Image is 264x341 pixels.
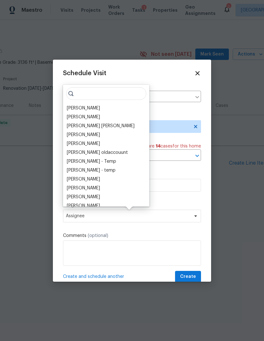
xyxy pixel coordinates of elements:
div: [PERSON_NAME] [67,114,100,120]
div: [PERSON_NAME] - temp [67,167,116,174]
span: Close [194,70,201,77]
button: Create [175,271,201,283]
span: There are case s for this home [136,143,201,149]
span: Create and schedule another [63,273,124,280]
span: Schedule Visit [63,70,106,76]
div: [PERSON_NAME] [PERSON_NAME] [67,123,135,129]
div: [PERSON_NAME] - Temp [67,158,116,165]
button: Open [193,151,202,160]
label: Comments [63,233,201,239]
label: Home [63,84,201,91]
div: [PERSON_NAME] [67,132,100,138]
div: [PERSON_NAME] [67,194,100,200]
div: [PERSON_NAME] [67,141,100,147]
div: [PERSON_NAME] [67,176,100,182]
span: 14 [156,144,160,148]
div: [PERSON_NAME] oldaccouunt [67,149,128,156]
div: [PERSON_NAME] [67,185,100,191]
span: (optional) [88,233,108,238]
div: [PERSON_NAME] [67,203,100,209]
div: [PERSON_NAME] [67,105,100,111]
span: Create [180,273,196,281]
span: Assignee [66,213,190,219]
